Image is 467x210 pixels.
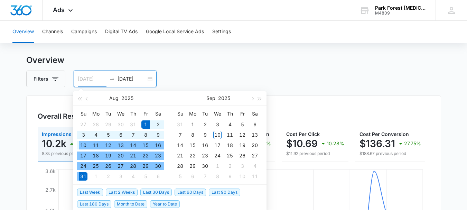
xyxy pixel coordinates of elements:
[79,152,87,160] div: 17
[12,21,34,43] button: Overview
[236,171,249,182] td: 2025-10-10
[129,172,137,181] div: 4
[141,162,150,170] div: 29
[213,172,222,181] div: 8
[102,130,114,140] td: 2025-08-05
[359,138,395,149] p: $136.31
[139,108,152,119] th: Fr
[154,152,162,160] div: 23
[141,172,150,181] div: 5
[211,130,224,140] td: 2025-09-10
[77,119,90,130] td: 2025-07-27
[154,172,162,181] div: 6
[53,6,65,13] span: Ads
[45,168,56,174] tspan: 3.6k
[174,119,186,130] td: 2025-08-31
[199,140,211,150] td: 2025-09-16
[236,130,249,140] td: 2025-09-12
[77,189,103,196] span: Last Week
[199,119,211,130] td: 2025-09-02
[174,150,186,161] td: 2025-09-21
[226,131,234,139] div: 11
[114,130,127,140] td: 2025-08-06
[116,162,125,170] div: 27
[77,140,90,150] td: 2025-08-10
[226,172,234,181] div: 9
[42,150,91,157] p: 8.3k previous period
[212,21,231,43] button: Settings
[251,141,259,149] div: 20
[186,119,199,130] td: 2025-09-01
[226,141,234,149] div: 18
[114,140,127,150] td: 2025-08-13
[249,130,261,140] td: 2025-09-13
[211,108,224,119] th: We
[199,130,211,140] td: 2025-09-09
[154,141,162,149] div: 16
[176,172,184,181] div: 5
[359,131,409,137] span: Cost Per Conversion
[92,162,100,170] div: 25
[92,152,100,160] div: 18
[152,150,164,161] td: 2025-08-23
[236,150,249,161] td: 2025-09-26
[79,120,87,129] div: 27
[127,161,139,171] td: 2025-08-28
[199,161,211,171] td: 2025-09-30
[90,130,102,140] td: 2025-08-04
[226,162,234,170] div: 2
[186,161,199,171] td: 2025-09-29
[286,150,344,157] p: $11.92 previous period
[116,172,125,181] div: 3
[224,161,236,171] td: 2025-10-02
[188,172,197,181] div: 6
[224,130,236,140] td: 2025-09-11
[146,21,204,43] button: Google Local Service Ads
[224,171,236,182] td: 2025-10-09
[201,120,209,129] div: 2
[139,140,152,150] td: 2025-08-15
[102,171,114,182] td: 2025-09-02
[249,171,261,182] td: 2025-10-11
[152,140,164,150] td: 2025-08-16
[174,130,186,140] td: 2025-09-07
[42,138,66,149] p: 10.2k
[251,131,259,139] div: 13
[226,152,234,160] div: 25
[154,120,162,129] div: 2
[77,108,90,119] th: Su
[286,131,320,137] span: Cost Per Click
[129,141,137,149] div: 14
[213,162,222,170] div: 1
[249,161,261,171] td: 2025-10-04
[102,161,114,171] td: 2025-08-26
[224,140,236,150] td: 2025-09-18
[286,138,318,149] p: $10.69
[92,172,100,181] div: 1
[188,152,197,160] div: 22
[71,21,97,43] button: Campaigns
[236,108,249,119] th: Fr
[359,150,421,157] p: $188.67 previous period
[238,141,246,149] div: 19
[209,189,240,196] span: Last 90 Days
[375,5,426,11] div: account name
[188,162,197,170] div: 29
[188,120,197,129] div: 1
[139,119,152,130] td: 2025-08-01
[26,71,65,87] button: Filters
[102,119,114,130] td: 2025-07-29
[90,119,102,130] td: 2025-07-28
[90,161,102,171] td: 2025-08-25
[251,152,259,160] div: 27
[213,120,222,129] div: 3
[127,171,139,182] td: 2025-09-04
[79,162,87,170] div: 24
[188,131,197,139] div: 8
[174,171,186,182] td: 2025-10-05
[211,150,224,161] td: 2025-09-24
[90,108,102,119] th: Mo
[127,140,139,150] td: 2025-08-14
[77,150,90,161] td: 2025-08-17
[139,150,152,161] td: 2025-08-22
